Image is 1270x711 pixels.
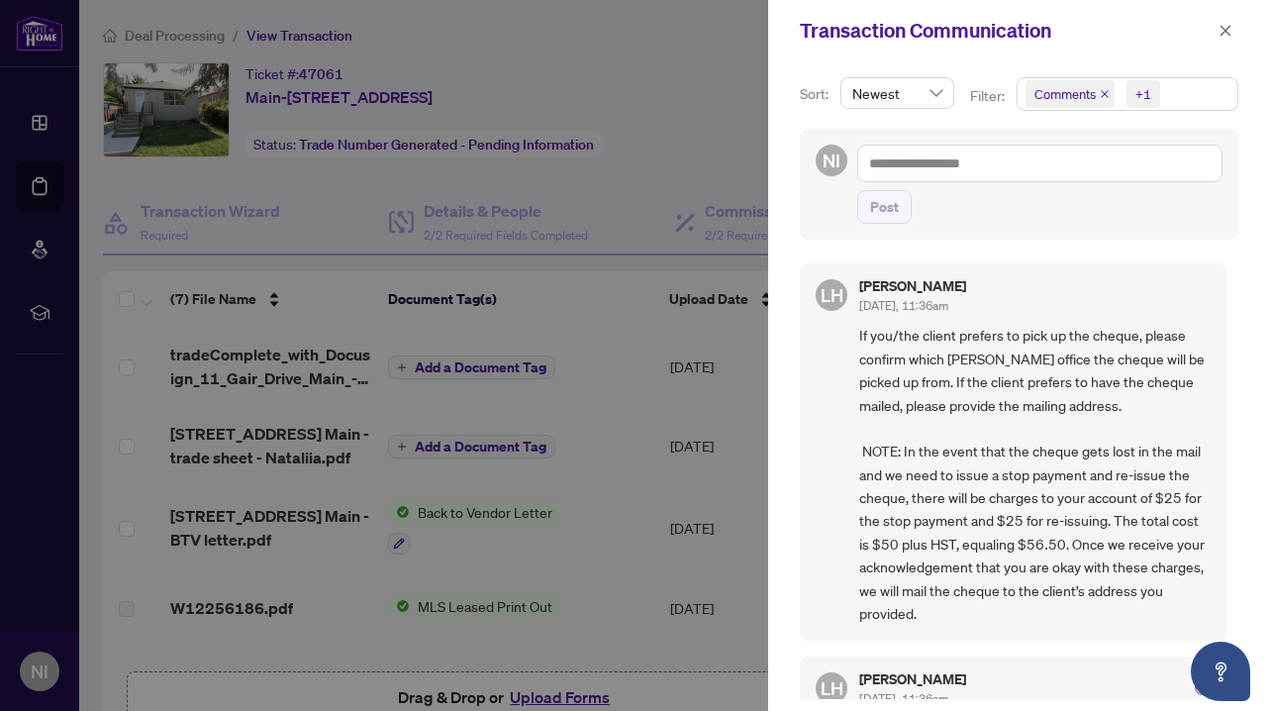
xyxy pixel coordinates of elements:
[1100,89,1110,99] span: close
[1034,84,1096,104] span: Comments
[821,674,843,702] span: LH
[859,324,1211,625] span: If you/the client prefers to pick up the cheque, please confirm which [PERSON_NAME] office the ch...
[800,16,1213,46] div: Transaction Communication
[852,78,942,108] span: Newest
[1191,642,1250,701] button: Open asap
[859,672,966,686] h5: [PERSON_NAME]
[823,147,840,174] span: NI
[1219,24,1232,38] span: close
[1026,80,1115,108] span: Comments
[800,83,832,105] p: Sort:
[821,281,843,309] span: LH
[859,279,966,293] h5: [PERSON_NAME]
[970,85,1008,107] p: Filter:
[1135,84,1151,104] div: +1
[857,190,912,224] button: Post
[859,691,948,706] span: [DATE], 11:36am
[859,298,948,313] span: [DATE], 11:36am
